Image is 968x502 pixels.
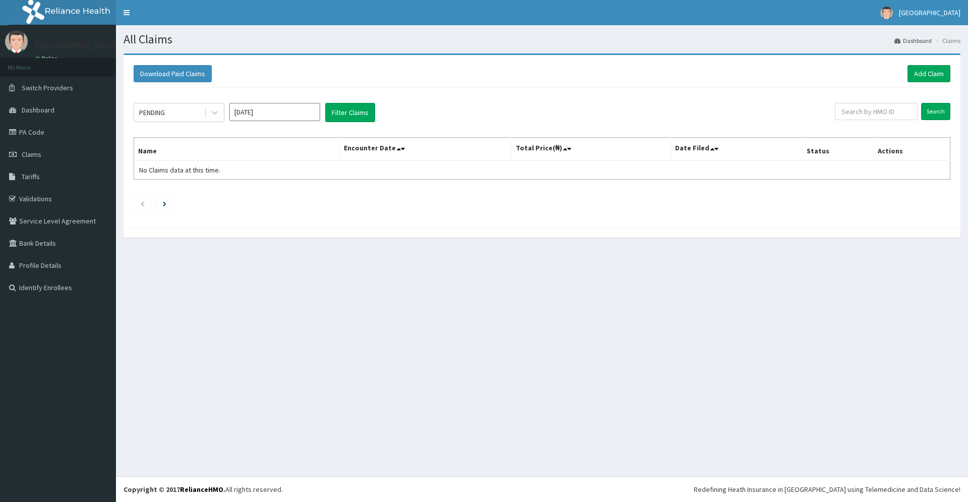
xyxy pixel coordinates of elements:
[134,65,212,82] button: Download Paid Claims
[921,103,950,120] input: Search
[180,485,223,494] a: RelianceHMO
[835,103,918,120] input: Search by HMO ID
[325,103,375,122] button: Filter Claims
[511,138,671,161] th: Total Price(₦)
[35,41,118,50] p: [GEOGRAPHIC_DATA]
[873,138,950,161] th: Actions
[339,138,511,161] th: Encounter Date
[134,138,340,161] th: Name
[35,55,59,62] a: Online
[124,33,960,46] h1: All Claims
[22,150,41,159] span: Claims
[899,8,960,17] span: [GEOGRAPHIC_DATA]
[880,7,893,19] img: User Image
[116,476,968,502] footer: All rights reserved.
[229,103,320,121] input: Select Month and Year
[22,172,40,181] span: Tariffs
[163,199,166,208] a: Next page
[894,36,932,45] a: Dashboard
[139,165,220,175] span: No Claims data at this time.
[22,83,73,92] span: Switch Providers
[907,65,950,82] a: Add Claim
[802,138,873,161] th: Status
[933,36,960,45] li: Claims
[5,30,28,53] img: User Image
[124,485,225,494] strong: Copyright © 2017 .
[22,105,54,115] span: Dashboard
[140,199,145,208] a: Previous page
[139,107,165,118] div: PENDING
[671,138,802,161] th: Date Filed
[694,484,960,494] div: Redefining Heath Insurance in [GEOGRAPHIC_DATA] using Telemedicine and Data Science!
